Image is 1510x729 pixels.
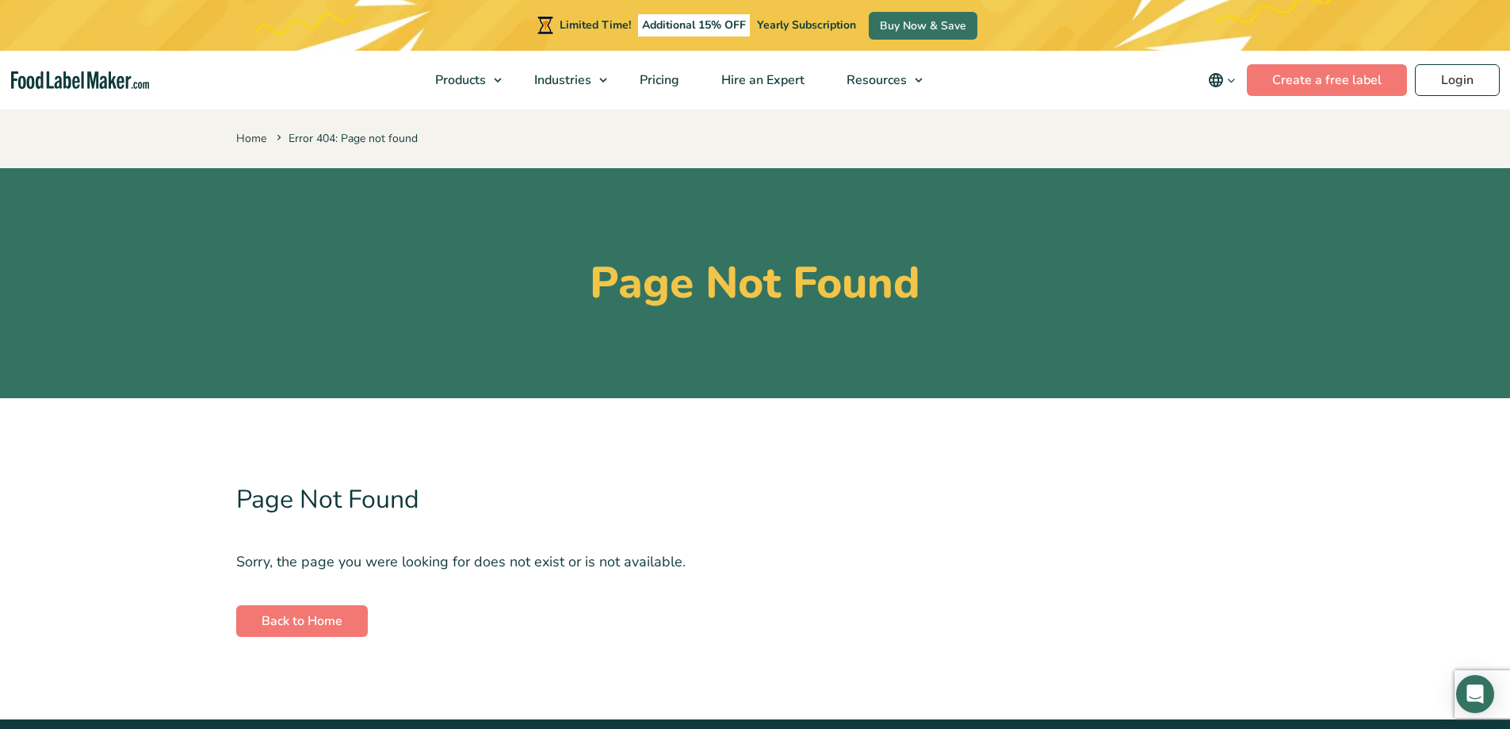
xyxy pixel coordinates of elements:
[430,71,487,89] span: Products
[842,71,908,89] span: Resources
[757,17,856,33] span: Yearly Subscription
[415,51,510,109] a: Products
[236,131,266,146] a: Home
[635,71,681,89] span: Pricing
[1456,675,1494,713] div: Open Intercom Messenger
[717,71,806,89] span: Hire an Expert
[514,51,615,109] a: Industries
[701,51,822,109] a: Hire an Expert
[236,605,368,637] a: Back to Home
[638,14,750,36] span: Additional 15% OFF
[826,51,931,109] a: Resources
[1415,64,1500,96] a: Login
[869,12,977,40] a: Buy Now & Save
[1247,64,1407,96] a: Create a free label
[529,71,593,89] span: Industries
[560,17,631,33] span: Limited Time!
[236,462,1275,538] h2: Page Not Found
[273,131,418,146] span: Error 404: Page not found
[236,257,1275,309] h1: Page Not Found
[619,51,697,109] a: Pricing
[236,551,1275,574] p: Sorry, the page you were looking for does not exist or is not available.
